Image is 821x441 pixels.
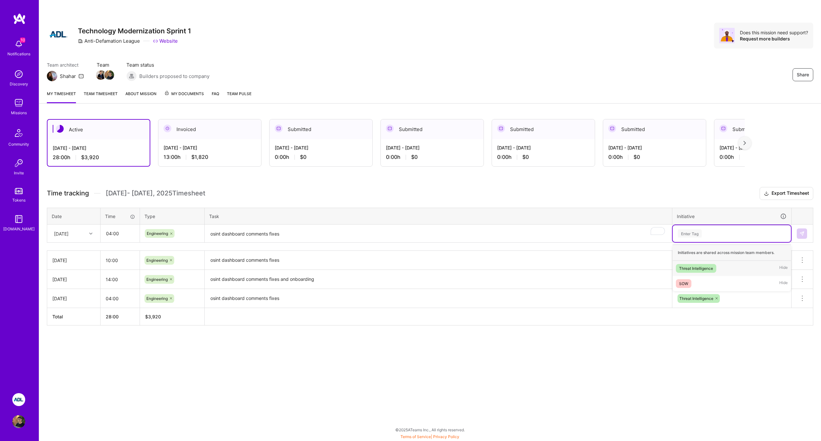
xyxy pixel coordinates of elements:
[47,61,84,68] span: Team architect
[139,73,209,80] span: Builders proposed to company
[205,270,671,288] textarea: osint dashboard comments fixes and onboarding
[779,279,788,288] span: Hide
[145,314,161,319] span: $ 3,920
[106,189,205,197] span: [DATE] - [DATE] , 2025 Timesheet
[101,271,140,288] input: HH:MM
[433,434,459,439] a: Privacy Policy
[603,119,706,139] div: Submitted
[60,73,76,80] div: Shahar
[79,73,84,79] i: icon Mail
[20,38,25,43] span: 10
[13,13,26,25] img: logo
[677,213,787,220] div: Initiative
[39,422,821,438] div: © 2025 ATeams Inc., All rights reserved.
[84,90,118,103] a: Team timesheet
[153,38,178,44] a: Website
[714,119,817,139] div: Submitted
[101,290,140,307] input: HH:MM
[205,225,671,242] textarea: To enrich screen reader interactions, please activate Accessibility in Grammarly extension settings
[227,90,251,103] a: Team Pulse
[54,230,69,237] div: [DATE]
[78,38,140,44] div: Anti-Defamation League
[146,277,168,282] span: Engineering
[164,125,171,132] img: Invoiced
[205,251,671,269] textarea: osint dashboard comments fixes
[52,276,95,283] div: [DATE]
[97,61,113,68] span: Team
[81,154,99,161] span: $3,920
[11,125,27,141] img: Community
[56,125,64,133] img: Active
[799,231,805,236] img: Submit
[12,68,25,81] img: discovery
[275,144,367,151] div: [DATE] - [DATE]
[47,71,57,81] img: Team Architect
[47,189,89,197] span: Time tracking
[191,154,208,160] span: $1,820
[12,157,25,170] img: Invite
[78,39,83,44] i: icon CompanyGray
[105,213,135,220] div: Time
[743,141,746,145] img: right
[11,415,27,428] a: User Avatar
[764,190,769,197] i: icon Download
[7,50,30,57] div: Notifications
[300,154,306,160] span: $0
[15,188,23,194] img: tokens
[53,154,144,161] div: 28:00 h
[205,290,671,307] textarea: osint dashboard comments fixes
[125,90,156,103] a: About Mission
[97,70,105,81] a: Team Member Avatar
[679,265,713,272] div: Threat Intelligence
[497,125,505,132] img: Submitted
[793,68,813,81] button: Share
[634,154,640,160] span: $0
[608,144,701,151] div: [DATE] - [DATE]
[12,393,25,406] img: ADL: Technology Modernization Sprint 1
[497,144,590,151] div: [DATE] - [DATE]
[678,228,702,238] div: Enter Tag
[386,144,478,151] div: [DATE] - [DATE]
[164,90,204,97] span: My Documents
[14,170,24,176] div: Invite
[679,280,688,287] div: SOW
[608,154,701,160] div: 0:00 h
[146,296,168,301] span: Engineering
[146,258,168,263] span: Engineering
[270,119,372,139] div: Submitted
[740,36,808,42] div: Request more builders
[96,70,106,80] img: Team Member Avatar
[492,119,595,139] div: Submitted
[78,27,191,35] h3: Technology Modernization Sprint 1
[52,295,95,302] div: [DATE]
[47,23,70,46] img: Company Logo
[105,70,113,81] a: Team Member Avatar
[12,38,25,50] img: bell
[164,144,256,151] div: [DATE] - [DATE]
[12,213,25,226] img: guide book
[52,257,95,264] div: [DATE]
[104,70,114,80] img: Team Member Avatar
[608,125,616,132] img: Submitted
[497,154,590,160] div: 0:00 h
[212,90,219,103] a: FAQ
[779,264,788,273] span: Hide
[47,308,101,325] th: Total
[12,96,25,109] img: teamwork
[679,296,713,301] span: Threat Intelligence
[522,154,529,160] span: $0
[101,252,140,269] input: HH:MM
[381,119,484,139] div: Submitted
[386,125,394,132] img: Submitted
[227,91,251,96] span: Team Pulse
[140,208,205,225] th: Type
[275,154,367,160] div: 0:00 h
[101,225,139,242] input: HH:MM
[126,71,137,81] img: Builders proposed to company
[11,393,27,406] a: ADL: Technology Modernization Sprint 1
[126,61,209,68] span: Team status
[400,434,459,439] span: |
[89,232,92,235] i: icon Chevron
[720,125,727,132] img: Submitted
[164,154,256,160] div: 13:00 h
